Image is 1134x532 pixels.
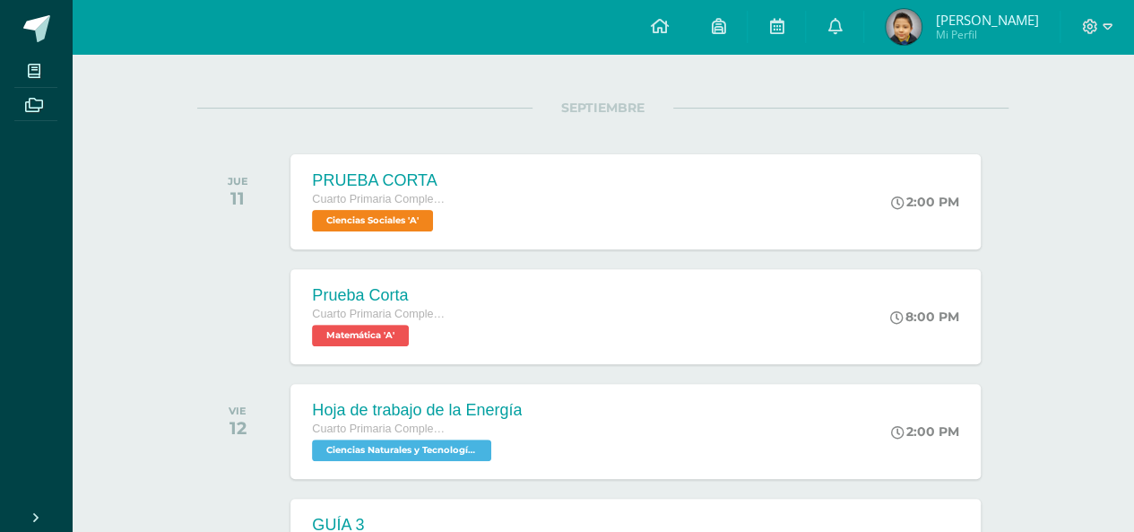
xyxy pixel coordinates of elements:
[312,308,446,320] span: Cuarto Primaria Complementaria
[312,423,446,435] span: Cuarto Primaria Complementaria
[312,440,491,461] span: Ciencias Naturales y Tecnología 'A'
[228,188,248,209] div: 11
[532,100,673,116] span: SEPTIEMBRE
[312,286,446,305] div: Prueba Corta
[228,175,248,188] div: JUE
[886,9,922,45] img: b2c2096847291aaf6e50b131eae58755.png
[890,309,959,325] div: 8:00 PM
[312,401,522,420] div: Hoja de trabajo de la Energía
[312,325,409,346] span: Matemática 'A'
[935,11,1038,29] span: [PERSON_NAME]
[891,194,959,210] div: 2:00 PM
[229,417,247,439] div: 12
[891,423,959,440] div: 2:00 PM
[312,210,433,231] span: Ciencias Sociales 'A'
[312,171,446,190] div: PRUEBA CORTA
[229,405,247,417] div: VIE
[935,27,1038,42] span: Mi Perfil
[312,193,446,205] span: Cuarto Primaria Complementaria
